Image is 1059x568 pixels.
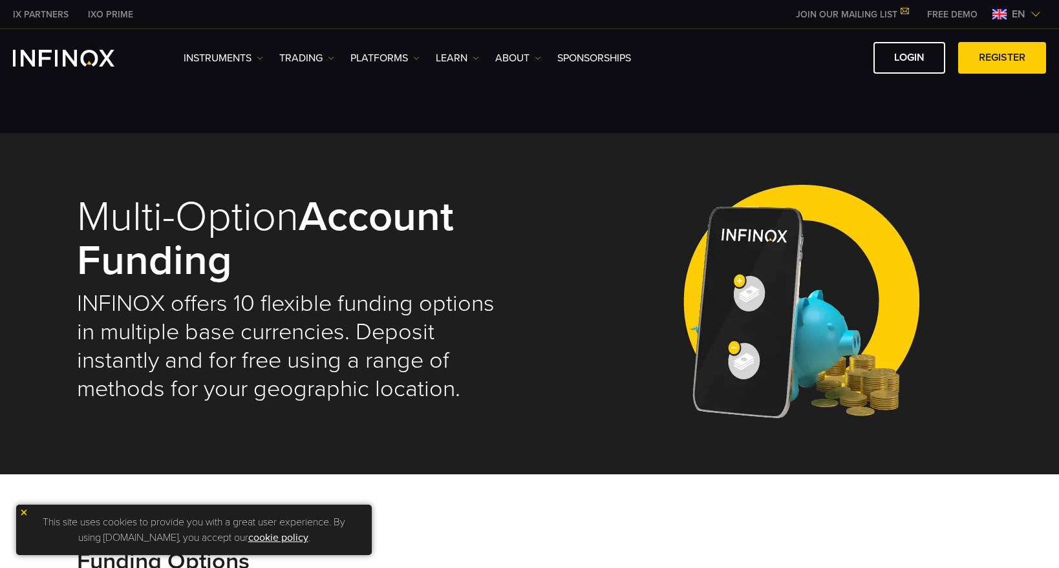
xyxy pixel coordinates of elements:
[350,50,420,66] a: PLATFORMS
[436,50,479,66] a: Learn
[786,9,917,20] a: JOIN OUR MAILING LIST
[557,50,631,66] a: SPONSORSHIPS
[23,511,365,549] p: This site uses cookies to provide you with a great user experience. By using [DOMAIN_NAME], you a...
[873,42,945,74] a: LOGIN
[495,50,541,66] a: ABOUT
[13,50,145,67] a: INFINOX Logo
[248,531,308,544] a: cookie policy
[1007,6,1031,22] span: en
[958,42,1046,74] a: REGISTER
[279,50,334,66] a: TRADING
[78,8,143,21] a: INFINOX
[77,195,511,284] h1: Multi-Option
[3,8,78,21] a: INFINOX
[77,191,454,286] strong: Account Funding
[917,8,987,21] a: INFINOX MENU
[77,289,511,403] h2: INFINOX offers 10 flexible funding options in multiple base currencies. Deposit instantly and for...
[19,508,28,517] img: yellow close icon
[184,50,263,66] a: Instruments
